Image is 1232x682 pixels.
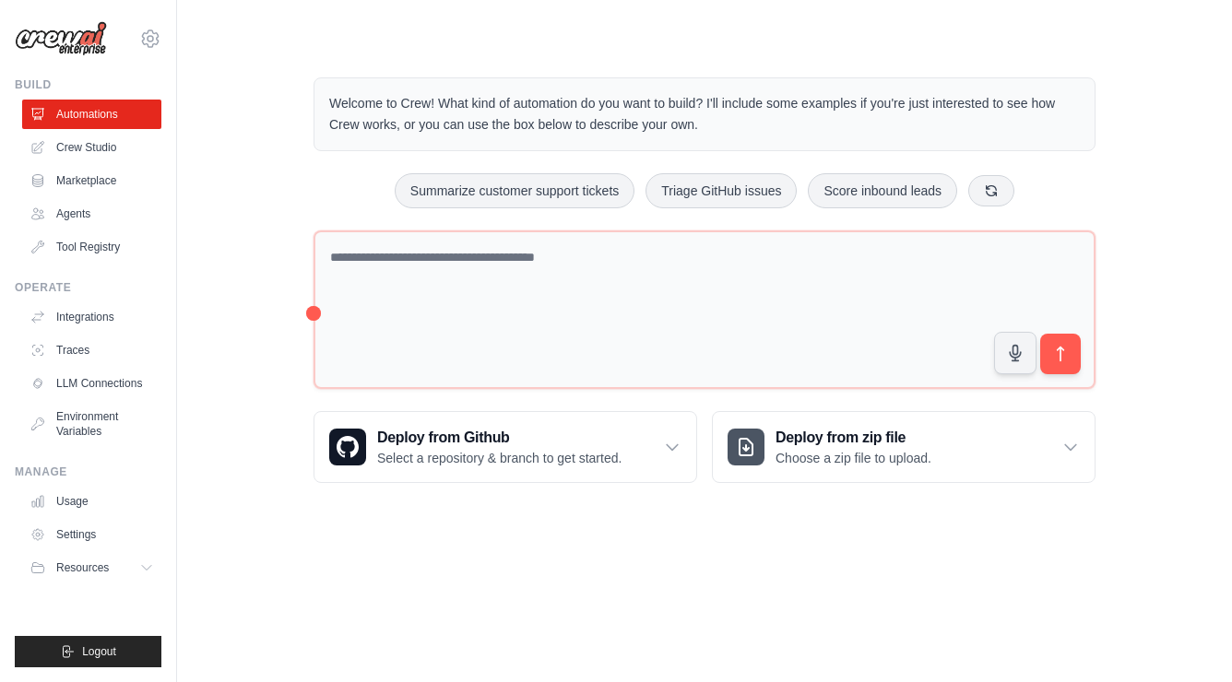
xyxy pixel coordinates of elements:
[395,173,634,208] button: Summarize customer support tickets
[22,302,161,332] a: Integrations
[22,335,161,365] a: Traces
[22,166,161,195] a: Marketplace
[15,280,161,295] div: Operate
[329,93,1080,135] p: Welcome to Crew! What kind of automation do you want to build? I'll include some examples if you'...
[22,100,161,129] a: Automations
[377,427,622,449] h3: Deploy from Github
[82,644,116,659] span: Logout
[15,77,161,92] div: Build
[808,173,957,208] button: Score inbound leads
[22,520,161,549] a: Settings
[22,487,161,516] a: Usage
[22,133,161,162] a: Crew Studio
[646,173,797,208] button: Triage GitHub issues
[15,464,161,479] div: Manage
[22,232,161,262] a: Tool Registry
[22,553,161,582] button: Resources
[56,560,109,575] span: Resources
[15,21,107,56] img: Logo
[15,636,161,667] button: Logout
[377,449,622,467] p: Select a repository & branch to get started.
[776,427,931,449] h3: Deploy from zip file
[22,369,161,398] a: LLM Connections
[776,449,931,467] p: Choose a zip file to upload.
[22,402,161,446] a: Environment Variables
[22,199,161,229] a: Agents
